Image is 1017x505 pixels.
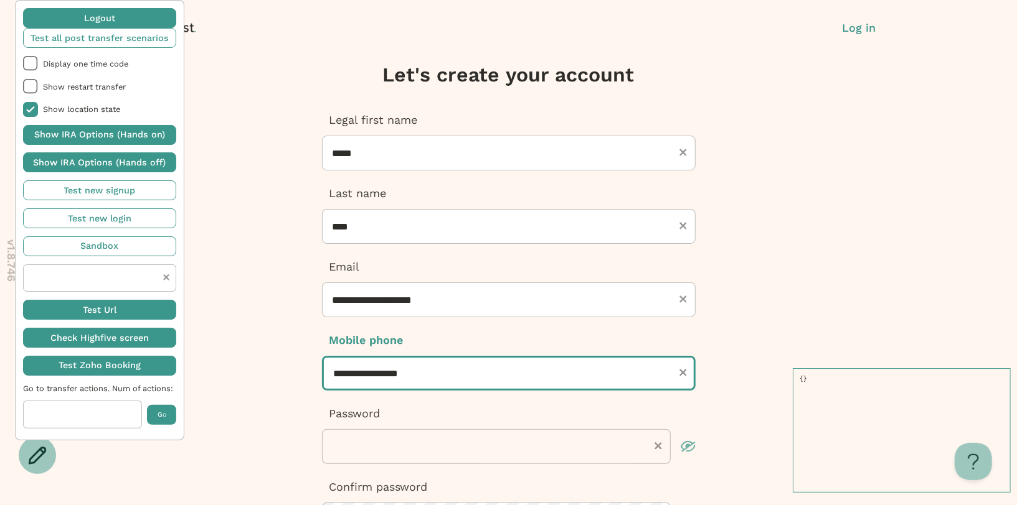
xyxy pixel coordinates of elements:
[147,405,176,425] button: Go
[322,332,696,348] p: Mobile phone
[843,20,876,36] button: Log in
[23,79,176,94] li: Show restart transfer
[43,82,176,91] span: Show restart transfer
[23,102,176,117] li: Show location state
[955,443,992,480] iframe: Toggle Customer Support
[23,300,176,320] button: Test Url
[322,259,696,275] p: Email
[23,8,176,28] button: Logout
[23,208,176,228] button: Test new login
[793,368,1011,493] pre: {}
[23,356,176,376] button: Test Zoho Booking
[23,180,176,200] button: Test new signup
[3,239,19,282] p: v 1.8.746
[23,152,176,172] button: Show IRA Options (Hands off)
[23,328,176,348] button: Check Highfive screen
[43,59,176,68] span: Display one time code
[322,112,696,128] p: Legal first name
[23,125,176,145] button: Show IRA Options (Hands on)
[43,104,176,114] span: Show location state
[322,62,696,87] h3: Let's create your account
[23,236,176,256] button: Sandbox
[23,56,176,71] li: Display one time code
[322,185,696,202] p: Last name
[322,479,696,495] p: Confirm password
[322,405,696,422] p: Password
[23,384,176,393] span: Go to transfer actions. Num of actions:
[23,28,176,48] button: Test all post transfer scenarios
